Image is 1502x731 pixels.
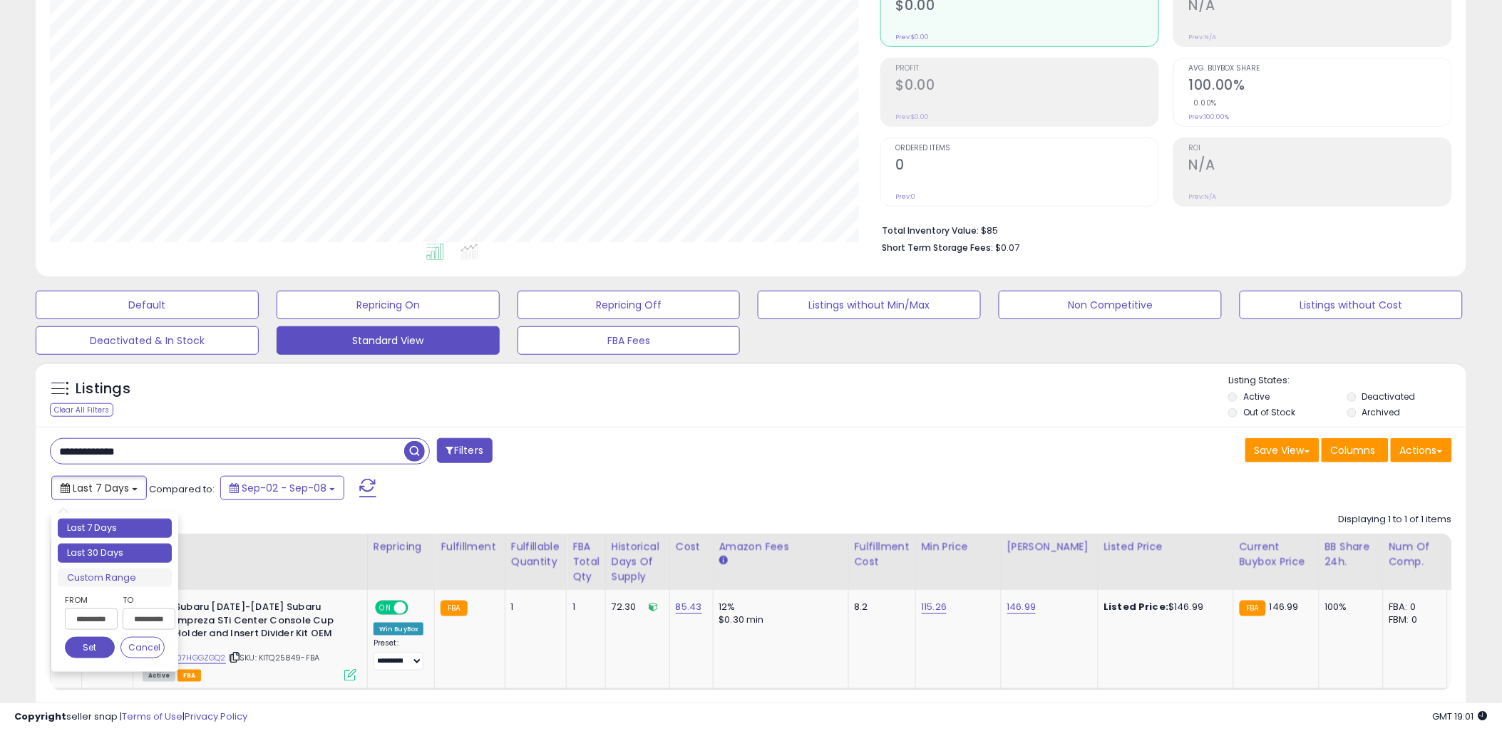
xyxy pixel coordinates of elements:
[123,593,165,607] label: To
[149,482,215,496] span: Compared to:
[1243,406,1295,418] label: Out of Stock
[1189,77,1451,96] h2: 100.00%
[178,670,202,682] span: FBA
[1189,157,1451,176] h2: N/A
[572,539,600,584] div: FBA Total Qty
[758,291,981,319] button: Listings without Min/Max
[996,241,1020,254] span: $0.07
[855,601,905,613] div: 8.2
[143,670,175,682] span: All listings currently available for purchase on Amazon
[1189,33,1217,41] small: Prev: N/A
[120,637,165,658] button: Cancel
[612,539,664,584] div: Historical Days Of Supply
[1391,438,1452,462] button: Actions
[1240,291,1463,319] button: Listings without Cost
[883,221,1441,238] li: $85
[1104,600,1169,613] b: Listed Price:
[1433,710,1488,723] span: 2025-09-16 19:01 GMT
[1189,65,1451,73] span: Avg. Buybox Share
[922,539,995,554] div: Min Price
[441,539,498,554] div: Fulfillment
[719,554,728,567] small: Amazon Fees.
[896,113,930,121] small: Prev: $0.00
[676,600,702,614] a: 85.43
[14,710,247,724] div: seller snap | |
[1189,98,1218,108] small: 0.00%
[242,481,326,495] span: Sep-02 - Sep-08
[896,77,1158,96] h2: $0.00
[374,623,424,636] div: Win BuyBox
[58,519,172,538] li: Last 7 Days
[58,569,172,588] li: Custom Range
[896,157,1158,176] h2: 0
[143,601,356,680] div: ASIN:
[855,539,910,569] div: Fulfillment Cost
[1325,601,1372,613] div: 100%
[883,224,979,237] b: Total Inventory Value:
[676,539,707,554] div: Cost
[1189,113,1230,121] small: Prev: 100.00%
[1007,600,1037,614] a: 146.99
[511,601,555,613] div: 1
[65,637,115,658] button: Set
[441,601,467,616] small: FBA
[1228,374,1466,388] p: Listing States:
[1339,513,1452,527] div: Displaying 1 to 1 of 1 items
[228,652,319,663] span: | SKU: KITQ25849-FBA
[1245,438,1320,462] button: Save View
[139,539,361,554] div: Title
[36,291,259,319] button: Default
[518,326,741,355] button: FBA Fees
[277,291,500,319] button: Repricing On
[883,242,994,254] b: Short Term Storage Fees:
[1331,443,1376,457] span: Columns
[376,602,394,614] span: ON
[1362,390,1416,403] label: Deactivated
[1104,539,1228,554] div: Listed Price
[1104,601,1223,613] div: $146.99
[1325,539,1377,569] div: BB Share 24h.
[185,710,247,723] a: Privacy Policy
[175,601,348,644] b: Subaru [DATE]-[DATE] Subaru Impreza STi Center Console Cup Holder and Insert Divider Kit OEM
[374,539,429,554] div: Repricing
[572,601,595,613] div: 1
[1389,613,1436,626] div: FBM: 0
[922,600,947,614] a: 115.26
[65,593,115,607] label: From
[437,438,493,463] button: Filters
[1189,192,1217,201] small: Prev: N/A
[518,291,741,319] button: Repricing Off
[36,326,259,355] button: Deactivated & In Stock
[1240,601,1266,616] small: FBA
[220,476,344,500] button: Sep-02 - Sep-08
[73,481,129,495] span: Last 7 Days
[277,326,500,355] button: Standard View
[719,601,838,613] div: 12%
[374,638,424,670] div: Preset:
[612,601,659,613] div: 72.30
[1007,539,1092,554] div: [PERSON_NAME]
[1270,600,1299,613] span: 146.99
[896,33,930,41] small: Prev: $0.00
[999,291,1222,319] button: Non Competitive
[511,539,560,569] div: Fulfillable Quantity
[896,145,1158,152] span: Ordered Items
[1322,438,1389,462] button: Columns
[58,544,172,563] li: Last 30 Days
[896,192,916,201] small: Prev: 0
[896,65,1158,73] span: Profit
[1389,601,1436,613] div: FBA: 0
[1189,145,1451,152] span: ROI
[14,710,66,723] strong: Copyright
[406,602,429,614] span: OFF
[172,652,226,664] a: B07HGGZGQ2
[122,710,182,723] a: Terms of Use
[76,379,130,399] h5: Listings
[719,539,843,554] div: Amazon Fees
[51,476,147,500] button: Last 7 Days
[1362,406,1401,418] label: Archived
[1389,539,1441,569] div: Num of Comp.
[50,403,113,417] div: Clear All Filters
[1243,390,1270,403] label: Active
[1240,539,1313,569] div: Current Buybox Price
